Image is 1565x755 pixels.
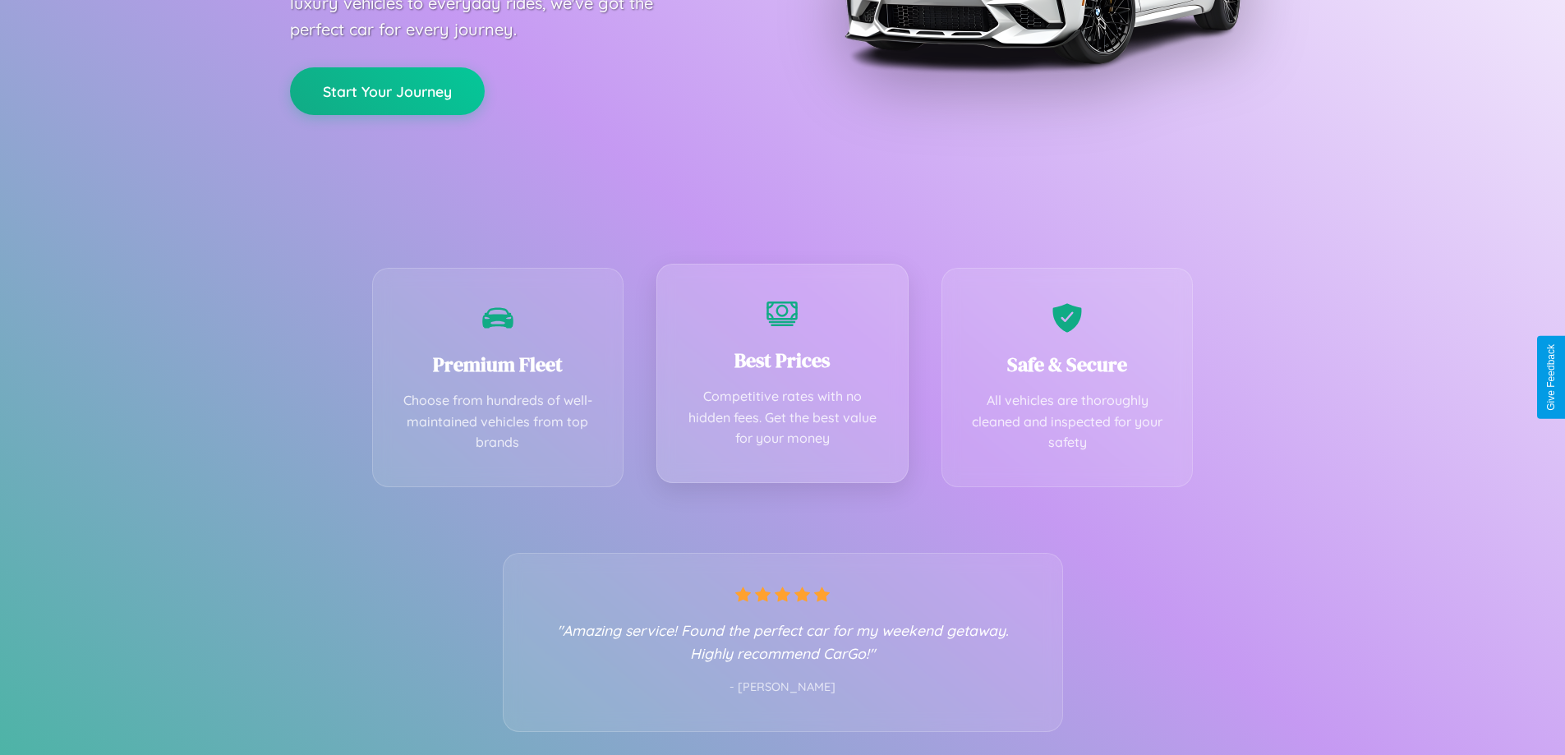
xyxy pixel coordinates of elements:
h3: Best Prices [682,347,883,374]
p: "Amazing service! Found the perfect car for my weekend getaway. Highly recommend CarGo!" [536,619,1029,665]
p: Competitive rates with no hidden fees. Get the best value for your money [682,386,883,449]
h3: Premium Fleet [398,351,599,378]
div: Give Feedback [1545,344,1557,411]
p: - [PERSON_NAME] [536,677,1029,698]
h3: Safe & Secure [967,351,1168,378]
p: Choose from hundreds of well-maintained vehicles from top brands [398,390,599,453]
button: Start Your Journey [290,67,485,115]
p: All vehicles are thoroughly cleaned and inspected for your safety [967,390,1168,453]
